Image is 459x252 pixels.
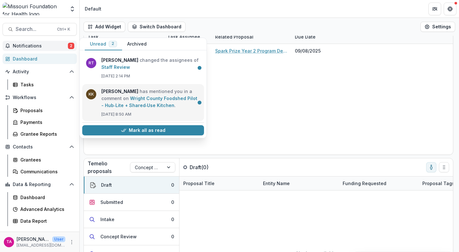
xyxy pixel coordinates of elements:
div: Due Date [291,30,339,44]
button: Concept Review0 [84,228,179,245]
div: Entity Name [259,176,339,190]
a: Data Report [10,216,77,226]
button: Settings [420,22,455,32]
div: 09/08/2025 [291,44,339,58]
button: Partners [428,3,441,15]
a: Tasks [10,79,77,90]
button: Open Data & Reporting [3,179,77,190]
span: 2 [112,41,114,46]
span: Contacts [13,144,67,150]
a: Proposals [10,105,77,116]
button: Submitted0 [84,194,179,211]
span: 2 [68,43,74,49]
a: Communications [10,166,77,177]
div: Proposal Title [179,180,218,187]
div: Task [84,30,164,44]
div: Funding Requested [339,180,390,187]
a: Grantees [10,155,77,165]
button: Archived [122,38,152,50]
nav: breadcrumb [82,4,104,13]
button: Switch Dashboard [128,22,186,32]
div: Grantee Reports [20,131,72,137]
div: Grantees [20,156,72,163]
div: 0 [171,216,174,223]
button: Open Contacts [3,142,77,152]
div: 0 [171,182,174,188]
div: Payments [20,119,72,126]
button: Drag [439,162,449,172]
div: Related Proposal [211,33,257,40]
div: Related Proposal [211,30,291,44]
div: Dashboard [20,194,72,201]
span: Search... [16,26,53,32]
a: Dashboard [10,192,77,203]
span: Notifications [13,43,68,49]
p: [PERSON_NAME] [17,236,50,242]
a: Grantee Reports [10,129,77,139]
a: Wright County Foodshed Pilot - Hub‑Lite + Shared‑Use Kitchen [101,96,197,108]
div: Task Assignee [164,30,211,44]
div: Entity Name [259,180,294,187]
div: Proposals [20,107,72,114]
p: User [52,236,65,242]
a: Spark Prize Year 2 Program Design, Implementation and Operations Support [215,47,287,54]
button: Open Workflows [3,92,77,103]
button: Get Help [444,3,456,15]
button: toggle-assigned-to-me [426,162,436,172]
button: Intake0 [84,211,179,228]
div: Submitted [100,199,123,205]
div: Funding Requested [339,176,419,190]
div: Ctrl + K [56,26,71,33]
a: Advanced Analytics [10,204,77,214]
div: Proposal Title [179,176,259,190]
button: Open Activity [3,67,77,77]
div: Task [84,33,102,40]
div: 0 [171,233,174,240]
span: Data & Reporting [13,182,67,187]
span: Workflows [13,95,67,100]
div: Teletia Atkins [6,240,12,244]
button: Unread [85,38,122,50]
button: More [68,238,76,246]
div: Due Date [291,33,319,40]
button: Open entity switcher [68,3,77,15]
button: Draft0 [84,176,179,194]
div: Communications [20,168,72,175]
div: 0 [171,199,174,205]
p: Temelio proposals [88,160,130,175]
div: Concept Review [100,233,137,240]
div: Proposal Tags [419,180,458,187]
button: Notifications2 [3,41,77,51]
div: Advanced Analytics [20,206,72,212]
p: has mentioned you in a comment on . [101,88,200,109]
div: Data Report [20,218,72,224]
div: Intake [100,216,114,223]
a: Payments [10,117,77,127]
p: Draft ( 0 ) [190,163,237,171]
p: changed the assignees of [101,57,200,71]
div: Draft [101,182,112,188]
button: Mark all as read [82,125,204,135]
div: Tasks [20,81,72,88]
div: Dashboard [13,55,72,62]
p: [EMAIL_ADDRESS][DOMAIN_NAME] [17,242,65,248]
div: Task Assignee [164,33,204,40]
div: Default [85,5,101,12]
a: Staff Review [101,64,130,70]
button: Add Widget [84,22,125,32]
button: Search... [3,23,77,36]
span: Activity [13,69,67,75]
img: Missouri Foundation for Health logo [3,3,65,15]
a: Dashboard [3,54,77,64]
